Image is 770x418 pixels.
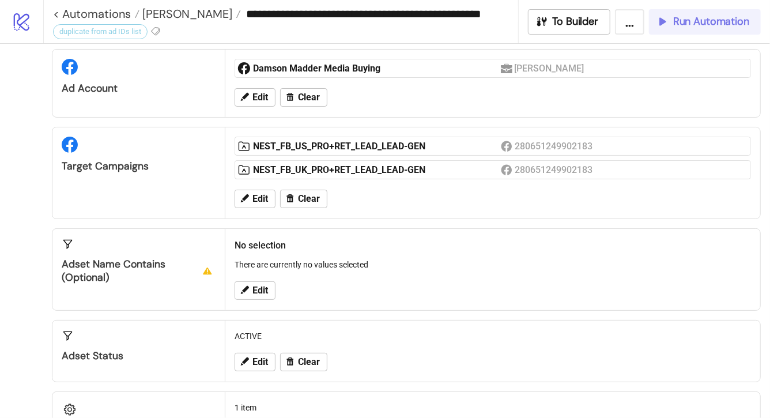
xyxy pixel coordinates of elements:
[615,9,644,35] button: ...
[62,349,216,363] div: Adset Status
[235,190,275,208] button: Edit
[53,24,148,39] div: duplicate from ad IDs list
[298,194,320,204] span: Clear
[139,8,241,20] a: [PERSON_NAME]
[515,139,595,153] div: 280651249902183
[673,15,749,28] span: Run Automation
[253,140,501,153] div: NEST_FB_US_PRO+RET_LEAD_LEAD-GEN
[230,325,756,347] div: ACTIVE
[528,9,611,35] button: To Builder
[139,6,232,21] span: [PERSON_NAME]
[62,160,216,173] div: Target Campaigns
[553,15,599,28] span: To Builder
[235,88,275,107] button: Edit
[298,92,320,103] span: Clear
[235,353,275,371] button: Edit
[235,281,275,300] button: Edit
[252,357,268,367] span: Edit
[298,357,320,367] span: Clear
[280,190,327,208] button: Clear
[280,88,327,107] button: Clear
[252,92,268,103] span: Edit
[515,163,595,177] div: 280651249902183
[235,258,751,271] p: There are currently no values selected
[62,82,216,95] div: Ad Account
[252,285,268,296] span: Edit
[252,194,268,204] span: Edit
[53,8,139,20] a: < Automations
[62,258,216,284] div: Adset Name contains (optional)
[515,61,587,76] div: [PERSON_NAME]
[253,164,501,176] div: NEST_FB_UK_PRO+RET_LEAD_LEAD-GEN
[280,353,327,371] button: Clear
[649,9,761,35] button: Run Automation
[253,62,501,75] div: Damson Madder Media Buying
[235,238,751,253] h2: No selection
